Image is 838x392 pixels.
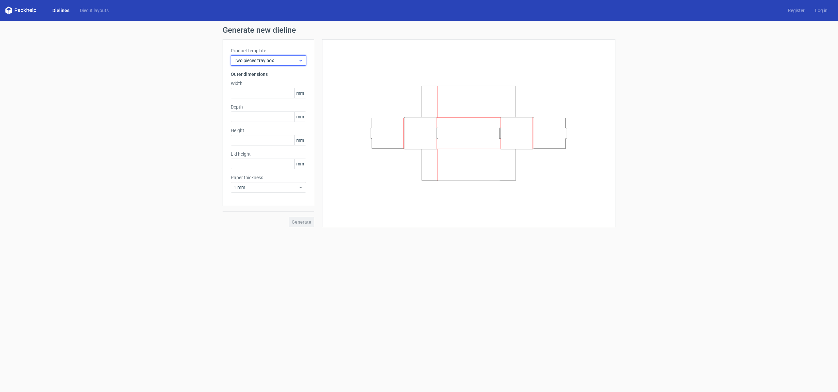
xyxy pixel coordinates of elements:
[231,71,306,77] h3: Outer dimensions
[231,127,306,134] label: Height
[75,7,114,14] a: Diecut layouts
[231,151,306,157] label: Lid height
[783,7,810,14] a: Register
[294,112,306,122] span: mm
[810,7,833,14] a: Log in
[294,88,306,98] span: mm
[231,80,306,87] label: Width
[294,159,306,169] span: mm
[231,104,306,110] label: Depth
[231,174,306,181] label: Paper thickness
[234,57,298,64] span: Two pieces tray box
[223,26,615,34] h1: Generate new dieline
[231,47,306,54] label: Product template
[234,184,298,191] span: 1 mm
[47,7,75,14] a: Dielines
[294,135,306,145] span: mm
